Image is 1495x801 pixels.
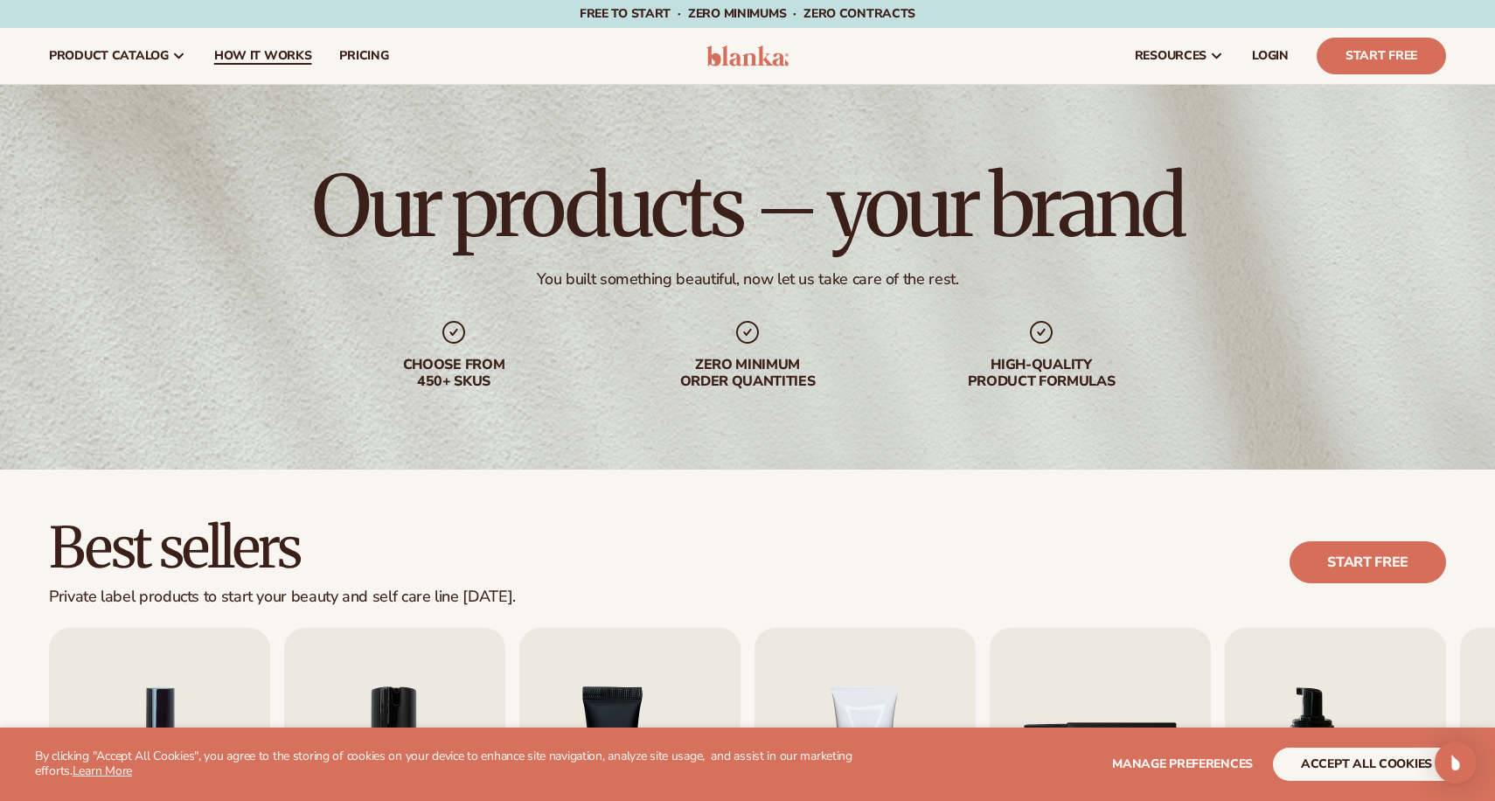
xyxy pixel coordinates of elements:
div: Zero minimum order quantities [636,357,859,390]
a: pricing [325,28,402,84]
button: Manage preferences [1112,748,1253,781]
span: Free to start · ZERO minimums · ZERO contracts [580,5,915,22]
a: product catalog [35,28,200,84]
button: accept all cookies [1273,748,1460,781]
div: Open Intercom Messenger [1435,742,1477,784]
a: Start free [1290,541,1446,583]
span: How It Works [214,49,312,63]
h2: Best sellers [49,519,516,577]
img: logo [706,45,789,66]
div: Private label products to start your beauty and self care line [DATE]. [49,588,516,607]
div: You built something beautiful, now let us take care of the rest. [537,269,959,289]
h1: Our products – your brand [312,164,1183,248]
span: resources [1135,49,1206,63]
span: pricing [339,49,388,63]
a: Start Free [1317,38,1446,74]
a: resources [1121,28,1238,84]
span: LOGIN [1252,49,1289,63]
span: product catalog [49,49,169,63]
a: LOGIN [1238,28,1303,84]
p: By clicking "Accept All Cookies", you agree to the storing of cookies on your device to enhance s... [35,749,882,779]
span: Manage preferences [1112,756,1253,772]
div: High-quality product formulas [929,357,1153,390]
a: How It Works [200,28,326,84]
div: Choose from 450+ Skus [342,357,566,390]
a: Learn More [73,763,132,779]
